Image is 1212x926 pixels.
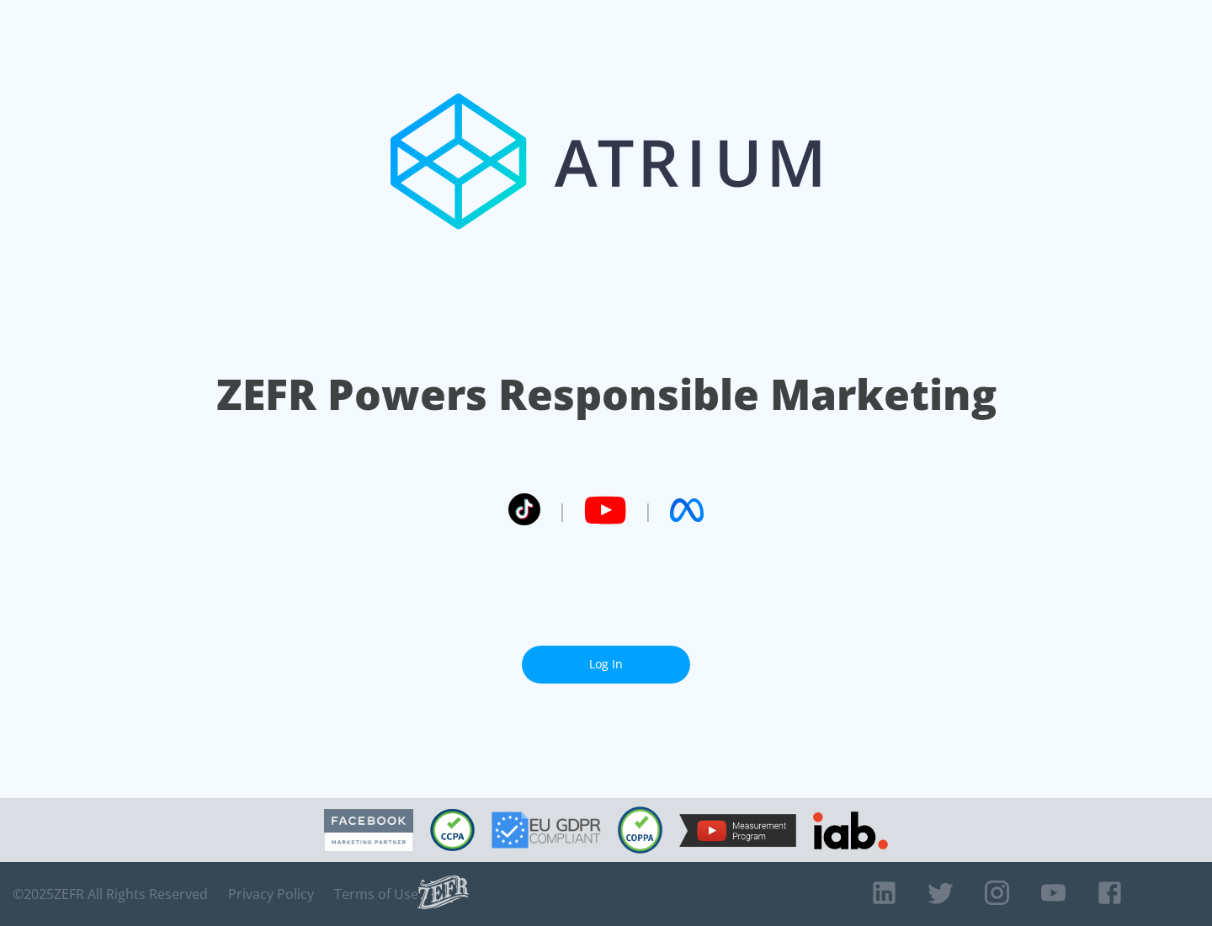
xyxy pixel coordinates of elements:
img: IAB [813,812,888,849]
img: YouTube Measurement Program [679,814,796,847]
span: | [643,498,653,523]
a: Terms of Use [334,886,418,902]
img: GDPR Compliant [492,812,601,849]
h1: ZEFR Powers Responsible Marketing [216,365,997,423]
a: Privacy Policy [228,886,314,902]
span: © 2025 ZEFR All Rights Reserved [13,886,208,902]
img: COPPA Compliant [618,806,662,854]
a: Log In [522,646,690,684]
span: | [557,498,567,523]
img: CCPA Compliant [430,809,475,851]
img: Facebook Marketing Partner [324,809,413,852]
